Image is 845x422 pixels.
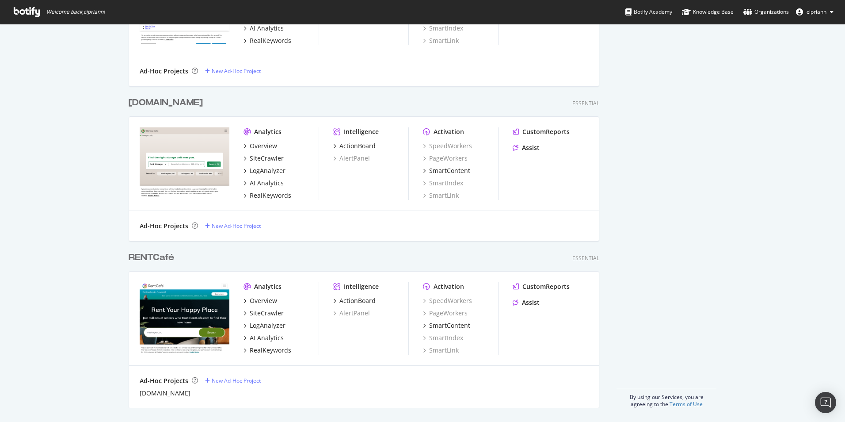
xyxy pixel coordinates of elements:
[333,154,370,163] a: AlertPanel
[129,251,178,264] a: RENTCafé
[129,96,206,109] a: [DOMAIN_NAME]
[254,127,282,136] div: Analytics
[205,67,261,75] a: New Ad-Hoc Project
[434,127,464,136] div: Activation
[140,222,188,230] div: Ad-Hoc Projects
[129,96,203,109] div: [DOMAIN_NAME]
[250,166,285,175] div: LogAnalyzer
[244,334,284,342] a: AI Analytics
[423,296,472,305] a: SpeedWorkers
[423,24,463,33] a: SmartIndex
[423,334,463,342] a: SmartIndex
[205,377,261,384] a: New Ad-Hoc Project
[205,222,261,230] a: New Ad-Hoc Project
[617,389,716,408] div: By using our Services, you are agreeing to the
[244,309,284,318] a: SiteCrawler
[129,251,174,264] div: RENTCafé
[250,296,277,305] div: Overview
[333,142,376,150] a: ActionBoard
[789,5,841,19] button: cipriann
[339,296,376,305] div: ActionBoard
[429,166,470,175] div: SmartContent
[244,166,285,175] a: LogAnalyzer
[140,67,188,76] div: Ad-Hoc Projects
[572,100,599,107] div: Essential
[522,298,540,307] div: Assist
[815,392,836,413] div: Open Intercom Messenger
[250,142,277,150] div: Overview
[250,321,285,330] div: LogAnalyzer
[244,346,291,355] a: RealKeywords
[344,127,379,136] div: Intelligence
[423,321,470,330] a: SmartContent
[807,8,826,15] span: cipriann
[339,142,376,150] div: ActionBoard
[423,309,468,318] a: PageWorkers
[244,142,277,150] a: Overview
[254,282,282,291] div: Analytics
[244,36,291,45] a: RealKeywords
[513,282,570,291] a: CustomReports
[625,8,672,16] div: Botify Academy
[250,346,291,355] div: RealKeywords
[522,127,570,136] div: CustomReports
[423,179,463,188] a: SmartIndex
[572,254,599,262] div: Essential
[423,36,459,45] a: SmartLink
[140,376,188,385] div: Ad-Hoc Projects
[212,222,261,230] div: New Ad-Hoc Project
[244,296,277,305] a: Overview
[434,282,464,291] div: Activation
[140,282,229,354] img: rentcafé.com
[513,127,570,136] a: CustomReports
[513,298,540,307] a: Assist
[140,127,229,199] img: storagecafe.com
[140,389,190,398] a: [DOMAIN_NAME]
[429,321,470,330] div: SmartContent
[423,142,472,150] a: SpeedWorkers
[212,67,261,75] div: New Ad-Hoc Project
[244,191,291,200] a: RealKeywords
[250,154,284,163] div: SiteCrawler
[250,24,284,33] div: AI Analytics
[423,191,459,200] a: SmartLink
[743,8,789,16] div: Organizations
[333,296,376,305] a: ActionBoard
[250,191,291,200] div: RealKeywords
[244,321,285,330] a: LogAnalyzer
[670,400,703,408] a: Terms of Use
[333,309,370,318] a: AlertPanel
[46,8,105,15] span: Welcome back, cipriann !
[212,377,261,384] div: New Ad-Hoc Project
[244,154,284,163] a: SiteCrawler
[250,334,284,342] div: AI Analytics
[344,282,379,291] div: Intelligence
[682,8,734,16] div: Knowledge Base
[244,179,284,188] a: AI Analytics
[423,154,468,163] a: PageWorkers
[244,24,284,33] a: AI Analytics
[423,166,470,175] a: SmartContent
[250,36,291,45] div: RealKeywords
[513,143,540,152] a: Assist
[423,346,459,355] a: SmartLink
[250,179,284,188] div: AI Analytics
[522,282,570,291] div: CustomReports
[250,309,284,318] div: SiteCrawler
[522,143,540,152] div: Assist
